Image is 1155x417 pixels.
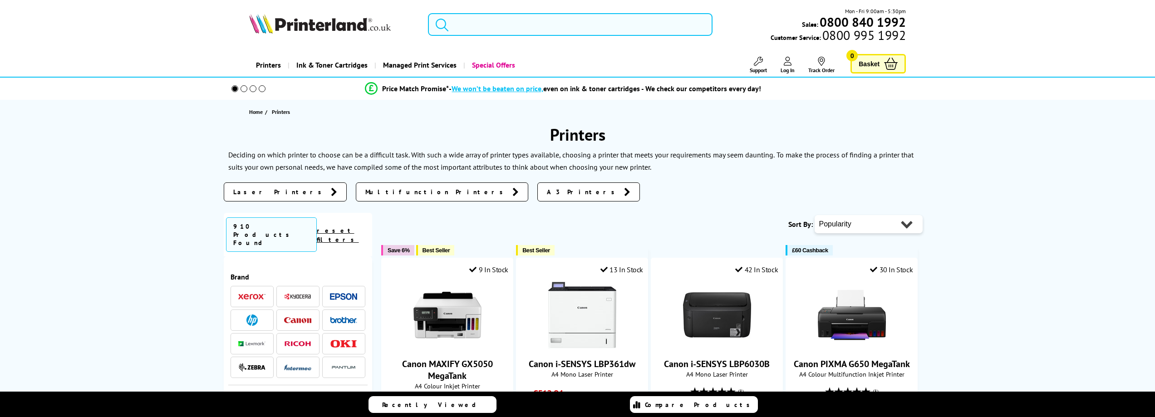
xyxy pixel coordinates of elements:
img: Canon PIXMA G650 MegaTank [818,281,886,349]
a: Canon MAXIFY GX5050 MegaTank [413,342,482,351]
a: Printers [249,54,288,77]
button: Save 6% [381,245,414,255]
span: Compare Products [645,401,755,409]
img: Ricoh [284,341,311,346]
a: HP [238,314,265,326]
a: A3 Printers [537,182,640,201]
a: Epson [330,291,357,302]
span: Best Seller [423,247,450,254]
img: Brother [330,317,357,323]
img: Canon MAXIFY GX5050 MegaTank [413,281,482,349]
span: Recently Viewed [382,401,485,409]
a: Laser Printers [224,182,347,201]
a: Lexmark [238,338,265,349]
a: Canon PIXMA G650 MegaTank [794,358,910,370]
a: Canon i-SENSYS LBP6030B [683,342,751,351]
div: Brand [231,272,366,281]
a: Canon i-SENSYS LBP361dw [548,342,616,351]
a: Ricoh [284,338,311,349]
span: Basket [859,58,880,70]
span: 0800 995 1992 [821,31,906,39]
span: Log In [781,67,795,74]
a: Zebra [238,362,265,373]
a: Canon i-SENSYS LBP6030B [664,358,770,370]
img: Intermec [284,364,311,371]
span: Sort By: [788,220,813,229]
a: Multifunction Printers [356,182,528,201]
span: A4 Colour Multifunction Inkjet Printer [791,370,913,378]
button: Best Seller [516,245,555,255]
div: 30 In Stock [870,265,913,274]
span: Support [750,67,767,74]
span: Best Seller [522,247,550,254]
a: Support [750,57,767,74]
span: ex VAT @ 20% [565,389,605,398]
a: Canon i-SENSYS LBP361dw [529,358,635,370]
span: A4 Colour Inkjet Printer [386,382,508,390]
span: 0 [846,50,858,61]
span: £60 Cashback [792,247,828,254]
a: OKI [330,338,357,349]
img: HP [246,314,258,326]
a: 0800 840 1992 [818,18,906,26]
img: Canon i-SENSYS LBP361dw [548,281,616,349]
span: Mon - Fri 9:00am - 5:30pm [845,7,906,15]
span: (3) [738,383,744,400]
img: Lexmark [238,341,265,347]
a: Kyocera [284,291,311,302]
h1: Printers [224,124,932,145]
a: Canon PIXMA G650 MegaTank [818,342,886,351]
span: A4 Mono Laser Printer [656,370,778,378]
img: OKI [330,340,357,348]
img: Printerland Logo [249,14,391,34]
a: Canon MAXIFY GX5050 MegaTank [402,358,493,382]
span: Ink & Toner Cartridges [296,54,368,77]
li: modal_Promise [219,81,908,97]
img: Pantum [330,362,357,373]
img: Kyocera [284,293,311,300]
a: Managed Print Services [374,54,463,77]
p: Deciding on which printer to choose can be a difficult task. With such a wide array of printer ty... [228,150,775,159]
span: We won’t be beaten on price, [452,84,543,93]
a: Brother [330,314,357,326]
b: 0800 840 1992 [820,14,906,30]
span: Sales: [802,20,818,29]
span: 910 Products Found [226,217,317,252]
img: Canon [284,317,311,323]
div: 42 In Stock [735,265,778,274]
span: A3 Printers [547,187,619,196]
div: 13 In Stock [600,265,643,274]
img: Zebra [238,363,265,372]
a: Intermec [284,362,311,373]
a: Printerland Logo [249,14,417,35]
a: Xerox [238,291,265,302]
div: 9 In Stock [469,265,508,274]
span: Customer Service: [771,31,906,42]
img: Canon i-SENSYS LBP6030B [683,281,751,349]
a: Basket 0 [850,54,906,74]
img: Epson [330,293,357,300]
span: Price Match Promise* [382,84,449,93]
span: £512.94 [533,388,563,399]
div: - even on ink & toner cartridges - We check our competitors every day! [449,84,761,93]
a: Special Offers [463,54,522,77]
a: Log In [781,57,795,74]
a: Track Order [808,57,835,74]
a: Canon [284,314,311,326]
span: Printers [272,108,290,115]
img: Xerox [238,294,265,300]
a: reset filters [317,226,359,244]
a: Recently Viewed [369,396,496,413]
button: Best Seller [416,245,455,255]
span: Save 6% [388,247,409,254]
a: Compare Products [630,396,758,413]
span: (3) [873,383,879,400]
span: Multifunction Printers [365,187,508,196]
a: Ink & Toner Cartridges [288,54,374,77]
a: Home [249,107,265,117]
p: To make the process of finding a printer that suits your own personal needs, we have compiled som... [228,150,914,172]
button: £60 Cashback [786,245,832,255]
span: Laser Printers [233,187,326,196]
span: A4 Mono Laser Printer [521,370,643,378]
